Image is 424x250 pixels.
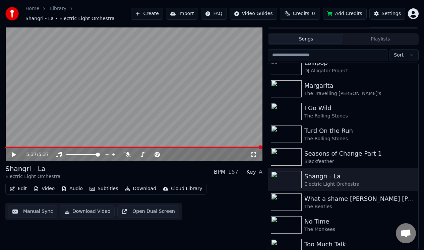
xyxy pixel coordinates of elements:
a: Library [50,5,66,12]
div: Margarita [304,81,416,90]
button: Open Dual Screen [117,205,179,218]
button: Edit [7,184,29,193]
div: The Rolling Stones [304,113,416,119]
div: Key [246,168,256,176]
div: BPM [214,168,225,176]
div: Lollipop [304,58,416,68]
div: Shangri - La [5,164,61,173]
div: The Monkees [304,226,416,233]
div: Turd On the Run [304,126,416,136]
div: Settings [382,10,401,17]
div: What a shame [PERSON_NAME] [PERSON_NAME] had a pain at the party [304,194,416,203]
button: Songs [269,34,343,44]
span: Sort [394,52,404,59]
div: Electric Light Orchestra [5,173,61,180]
button: Video Guides [230,8,277,20]
div: The Beatles [304,203,416,210]
div: A [259,168,262,176]
div: Shangri - La [304,172,416,181]
button: Download Video [60,205,115,218]
span: 0 [312,10,315,17]
div: Blackfeather [304,158,416,165]
div: No Time [304,217,416,226]
span: 5:37 [26,151,37,158]
button: Add Credits [323,8,367,20]
button: Manual Sync [8,205,57,218]
button: Download [122,184,159,193]
div: 157 [228,168,238,176]
div: Electric Light Orchestra [304,181,416,188]
div: Cloud Library [171,185,202,192]
button: Audio [59,184,85,193]
button: Settings [369,8,405,20]
div: Too Much Talk [304,240,416,249]
button: Import [166,8,198,20]
span: Credits [293,10,309,17]
a: Home [25,5,39,12]
div: Seasons of Change Part 1 [304,149,416,158]
div: The Travelling [PERSON_NAME]'s [304,90,416,97]
button: FAQ [201,8,227,20]
button: Video [31,184,57,193]
div: Open chat [396,223,416,243]
div: I Go Wild [304,103,416,113]
span: 5:37 [38,151,49,158]
button: Subtitles [87,184,121,193]
button: Playlists [343,34,418,44]
button: Create [131,8,163,20]
div: DJ Alligator Project [304,68,416,74]
div: / [26,151,42,158]
button: Credits0 [280,8,320,20]
nav: breadcrumb [25,5,131,22]
span: Shangri - La • Electric Light Orchestra [25,15,115,22]
img: youka [5,7,19,20]
div: The Rolling Stones [304,136,416,142]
